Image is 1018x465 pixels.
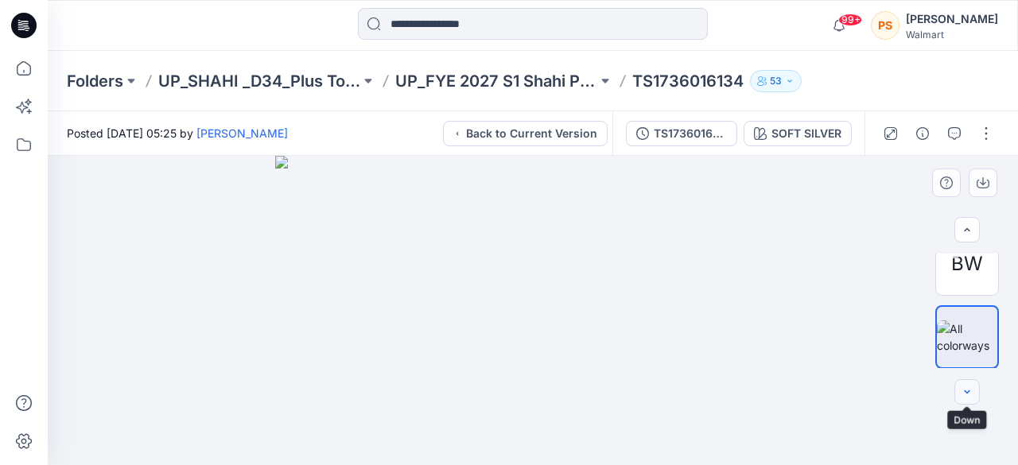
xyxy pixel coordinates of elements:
[937,320,997,354] img: All colorways
[750,70,802,92] button: 53
[67,70,123,92] a: Folders
[626,121,737,146] button: TS1736016134-SZ-1X-([DATE])
[654,125,727,142] div: TS1736016134-SZ-1X-([DATE])
[196,126,288,140] a: [PERSON_NAME]
[395,70,597,92] a: UP_FYE 2027 S1 Shahi Plus Tops Dresses & Bottoms
[906,29,998,41] div: Walmart
[158,70,360,92] a: UP_SHAHI _D34_Plus Tops and Dresses
[770,72,782,90] p: 53
[871,11,899,40] div: PS
[951,250,983,278] span: BW
[744,121,852,146] button: SOFT SILVER
[443,121,608,146] button: Back to Current Version
[67,125,288,141] span: Posted [DATE] 05:25 by
[906,10,998,29] div: [PERSON_NAME]
[632,70,744,92] p: TS1736016134
[910,121,935,146] button: Details
[275,156,791,465] img: eyJhbGciOiJIUzI1NiIsImtpZCI6IjAiLCJzbHQiOiJzZXMiLCJ0eXAiOiJKV1QifQ.eyJkYXRhIjp7InR5cGUiOiJzdG9yYW...
[771,125,841,142] div: SOFT SILVER
[838,14,862,26] span: 99+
